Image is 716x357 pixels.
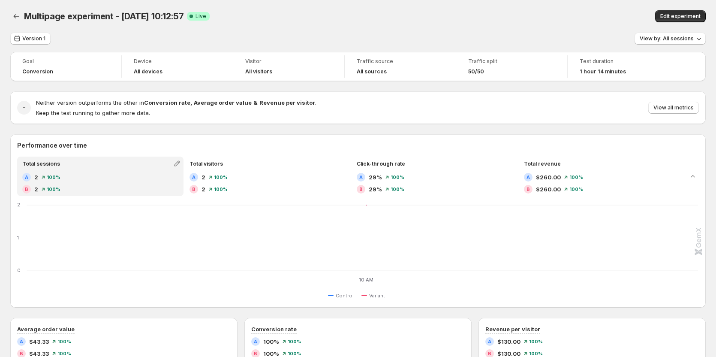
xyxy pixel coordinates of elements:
span: 2 [202,185,205,194]
h2: B [20,351,23,356]
h2: B [25,187,28,192]
text: 0 [17,267,21,273]
span: 100% [214,187,228,192]
span: Visitor [245,58,332,65]
button: View by: All sessions [635,33,706,45]
span: 100% [391,187,404,192]
h3: Conversion rate [251,325,297,333]
h2: B [526,187,530,192]
h3: Average order value [17,325,75,333]
span: Goal [22,58,109,65]
h4: All devices [134,68,162,75]
span: 100% [569,175,583,180]
button: Version 1 [10,33,51,45]
h2: Performance over time [17,141,699,150]
text: 1 [17,235,19,241]
span: Version 1 [22,35,45,42]
h2: A [20,339,23,344]
span: 2 [34,185,38,194]
span: $260.00 [536,173,561,182]
span: 100% [263,337,279,346]
h2: A [359,175,363,180]
h2: B [488,351,491,356]
span: 100% [47,175,60,180]
span: 100% [47,187,60,192]
a: DeviceAll devices [134,57,221,76]
button: Back [10,10,22,22]
span: View all metrics [653,104,694,111]
h2: B [254,351,257,356]
span: 100% [391,175,404,180]
span: 2 [202,173,205,182]
button: Collapse chart [687,170,699,182]
span: Total revenue [524,160,561,167]
h2: A [192,175,196,180]
span: $43.33 [29,337,49,346]
span: Control [336,292,354,299]
strong: Revenue per visitor [259,99,315,106]
span: Total visitors [190,160,223,167]
button: Edit experiment [655,10,706,22]
h2: A [254,339,257,344]
button: Control [328,290,357,301]
span: Total sessions [22,160,60,167]
span: 29% [369,185,382,194]
span: View by: All sessions [640,35,694,42]
span: 29% [369,173,382,182]
span: Live [196,13,206,20]
span: Neither version outperforms the other in . [36,99,316,106]
span: Keep the test running to gather more data. [36,109,150,116]
h2: A [25,175,28,180]
strong: Conversion rate [144,99,190,106]
h2: B [359,187,363,192]
span: Traffic split [468,58,555,65]
span: Variant [369,292,385,299]
button: Variant [361,290,388,301]
h2: - [23,103,26,112]
strong: & [253,99,258,106]
h3: Revenue per visitor [485,325,540,333]
span: Device [134,58,221,65]
button: View all metrics [648,102,699,114]
span: 2 [34,173,38,182]
h2: A [526,175,530,180]
a: VisitorAll visitors [245,57,332,76]
span: 100% [57,351,71,356]
span: Edit experiment [660,13,701,20]
span: 1 hour 14 minutes [580,68,626,75]
h2: B [192,187,196,192]
span: $130.00 [497,337,520,346]
span: 100% [214,175,228,180]
span: 50/50 [468,68,484,75]
span: Conversion [22,68,53,75]
span: Click-through rate [357,160,405,167]
span: Test duration [580,58,667,65]
text: 2 [17,202,20,208]
span: 100% [569,187,583,192]
strong: Average order value [194,99,252,106]
span: 100% [57,339,71,344]
strong: , [190,99,192,106]
span: Multipage experiment - [DATE] 10:12:57 [24,11,184,21]
h4: All visitors [245,68,272,75]
span: 100% [288,351,301,356]
span: 100% [529,339,543,344]
a: Traffic split50/50 [468,57,555,76]
a: Traffic sourceAll sources [357,57,444,76]
h2: A [488,339,491,344]
span: Traffic source [357,58,444,65]
text: 10 AM [359,277,373,283]
span: 100% [288,339,301,344]
span: $260.00 [536,185,561,194]
span: 100% [529,351,543,356]
h4: All sources [357,68,387,75]
a: GoalConversion [22,57,109,76]
a: Test duration1 hour 14 minutes [580,57,667,76]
